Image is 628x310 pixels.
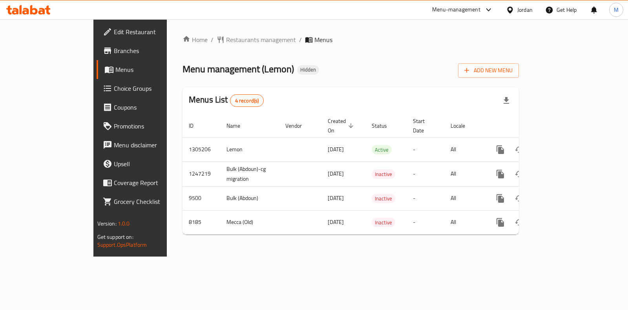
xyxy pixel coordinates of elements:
span: Restaurants management [226,35,296,44]
span: M [614,6,619,14]
a: Choice Groups [97,79,198,98]
a: Coverage Report [97,173,198,192]
span: Coupons [114,103,192,112]
span: Status [372,121,397,130]
span: Add New Menu [464,66,513,75]
li: / [299,35,302,44]
button: Add New Menu [458,63,519,78]
span: Upsell [114,159,192,169]
td: - [407,161,444,186]
td: Mecca (Old) [220,210,279,234]
a: Grocery Checklist [97,192,198,211]
td: - [407,210,444,234]
td: All [444,161,485,186]
span: Promotions [114,121,192,131]
span: Menu management ( Lemon ) [183,60,294,78]
span: Menu disclaimer [114,140,192,150]
a: Support.OpsPlatform [97,240,147,250]
button: more [491,165,510,183]
div: Total records count [230,94,264,107]
td: All [444,186,485,210]
span: Menus [115,65,192,74]
a: Coupons [97,98,198,117]
td: 9500 [183,186,220,210]
div: Inactive [372,169,395,179]
span: Get support on: [97,232,133,242]
a: Restaurants management [217,35,296,44]
div: Hidden [297,65,319,75]
span: Inactive [372,218,395,227]
span: [DATE] [328,217,344,227]
span: Active [372,145,392,154]
span: Edit Restaurant [114,27,192,37]
span: 4 record(s) [230,97,264,105]
td: Lemon [220,138,279,161]
span: Created On [328,116,356,135]
td: 1247219 [183,161,220,186]
th: Actions [485,114,573,138]
span: [DATE] [328,144,344,154]
td: All [444,138,485,161]
button: more [491,213,510,232]
table: enhanced table [183,114,573,235]
a: Promotions [97,117,198,136]
span: Vendor [285,121,312,130]
span: Coverage Report [114,178,192,187]
td: 8185 [183,210,220,234]
span: Start Date [413,116,435,135]
h2: Menus List [189,94,264,107]
button: Change Status [510,165,529,183]
td: - [407,186,444,210]
a: Upsell [97,154,198,173]
span: Choice Groups [114,84,192,93]
button: Change Status [510,189,529,208]
button: Change Status [510,140,529,159]
nav: breadcrumb [183,35,519,44]
li: / [211,35,214,44]
span: Branches [114,46,192,55]
td: 1305206 [183,138,220,161]
a: Menu disclaimer [97,136,198,154]
span: Name [226,121,250,130]
span: Hidden [297,66,319,73]
a: Menus [97,60,198,79]
span: Version: [97,218,117,229]
span: ID [189,121,204,130]
span: [DATE] [328,169,344,179]
td: - [407,138,444,161]
div: Export file [497,91,516,110]
button: Change Status [510,213,529,232]
span: [DATE] [328,193,344,203]
td: Bulk (Abdoun) [220,186,279,210]
td: Bulk (Abdoun)-cg migration [220,161,279,186]
div: Menu-management [432,5,480,15]
td: All [444,210,485,234]
button: more [491,140,510,159]
div: Jordan [517,6,533,14]
span: Menus [314,35,332,44]
span: 1.0.0 [118,218,130,229]
span: Inactive [372,170,395,179]
button: more [491,189,510,208]
a: Edit Restaurant [97,22,198,41]
span: Locale [451,121,475,130]
a: Branches [97,41,198,60]
span: Grocery Checklist [114,197,192,206]
span: Inactive [372,194,395,203]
